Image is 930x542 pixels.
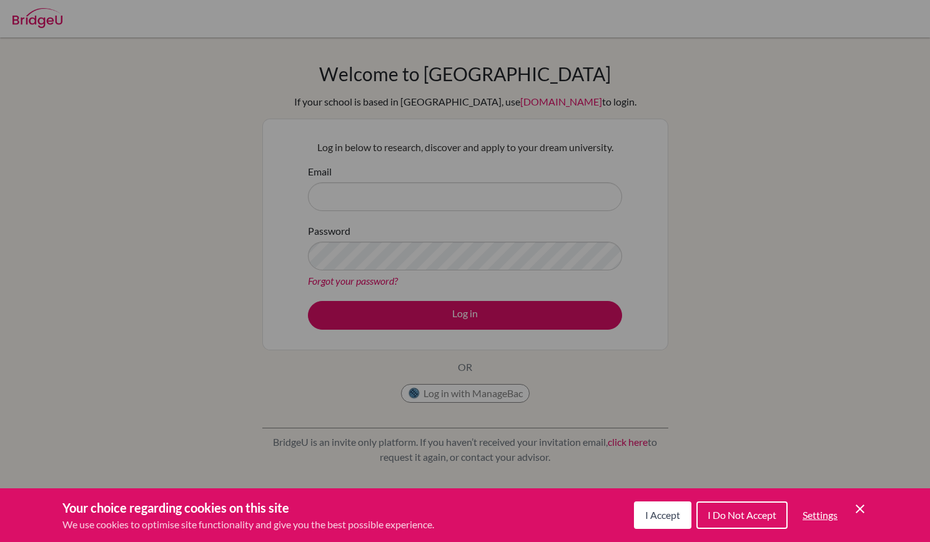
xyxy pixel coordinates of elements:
[634,501,691,529] button: I Accept
[62,498,434,517] h3: Your choice regarding cookies on this site
[696,501,788,529] button: I Do Not Accept
[803,509,838,521] span: Settings
[708,509,776,521] span: I Do Not Accept
[645,509,680,521] span: I Accept
[793,503,848,528] button: Settings
[62,517,434,532] p: We use cookies to optimise site functionality and give you the best possible experience.
[853,501,868,516] button: Save and close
